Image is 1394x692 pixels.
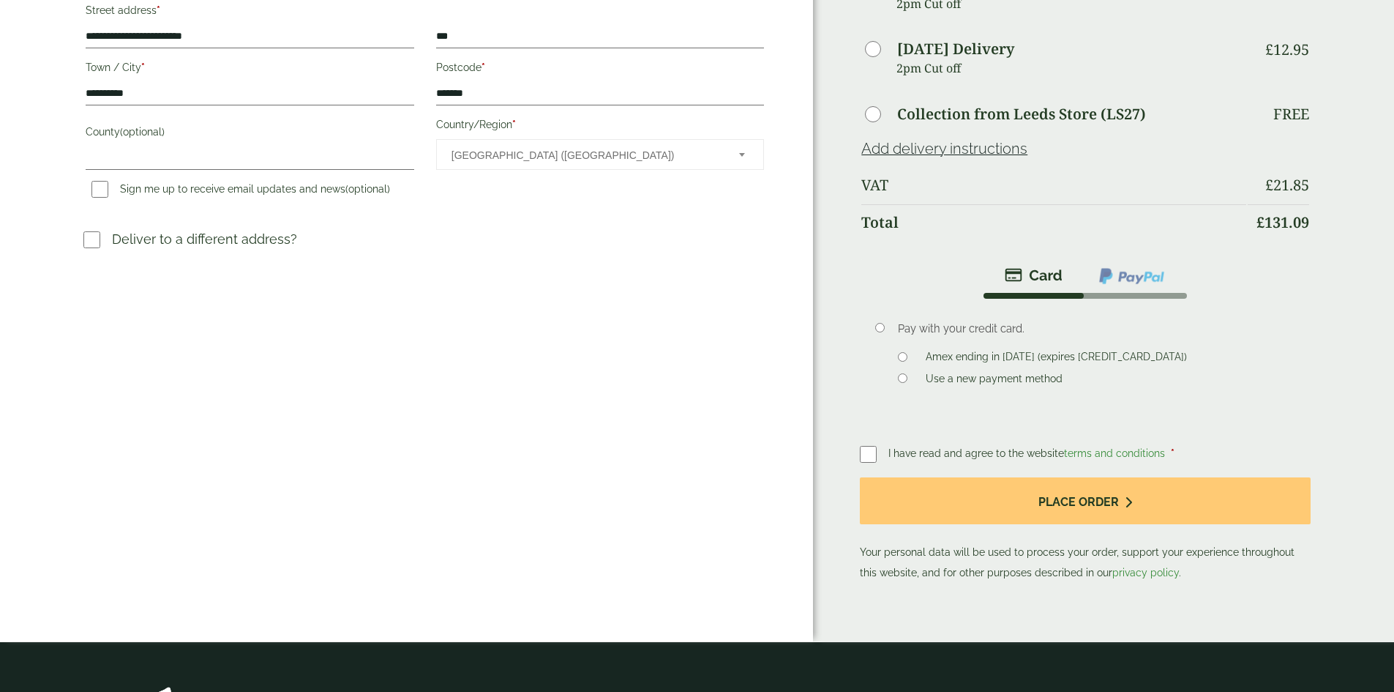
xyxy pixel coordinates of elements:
[86,183,396,199] label: Sign me up to receive email updates and news
[860,477,1310,584] p: Your personal data will be used to process your order, support your experience throughout this we...
[157,4,160,16] abbr: required
[1064,447,1165,459] a: terms and conditions
[1273,105,1309,123] p: Free
[1171,447,1174,459] abbr: required
[861,168,1245,203] th: VAT
[451,140,719,171] span: United Kingdom (UK)
[1005,267,1063,284] img: stripe.png
[345,183,390,195] span: (optional)
[897,42,1014,56] label: [DATE] Delivery
[436,57,764,82] label: Postcode
[436,114,764,139] label: Country/Region
[1265,175,1273,195] span: £
[120,126,165,138] span: (optional)
[86,57,413,82] label: Town / City
[91,181,108,198] input: Sign me up to receive email updates and news(optional)
[1265,40,1273,59] span: £
[436,139,764,170] span: Country/Region
[1256,212,1309,232] bdi: 131.09
[896,57,1245,79] p: 2pm Cut off
[860,477,1310,525] button: Place order
[861,140,1027,157] a: Add delivery instructions
[861,204,1245,240] th: Total
[920,373,1068,389] label: Use a new payment method
[920,351,1193,367] label: Amex ending in [DATE] (expires [CREDIT_CARD_DATA])
[86,122,413,146] label: County
[1265,40,1309,59] bdi: 12.95
[897,107,1146,122] label: Collection from Leeds Store (LS27)
[898,321,1288,337] p: Pay with your credit card.
[1265,175,1309,195] bdi: 21.85
[888,447,1168,459] span: I have read and agree to the website
[1112,567,1179,578] a: privacy policy
[481,62,485,73] abbr: required
[512,119,516,130] abbr: required
[1256,212,1264,232] span: £
[112,229,297,249] p: Deliver to a different address?
[141,62,145,73] abbr: required
[1098,267,1166,286] img: ppcp-gateway.png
